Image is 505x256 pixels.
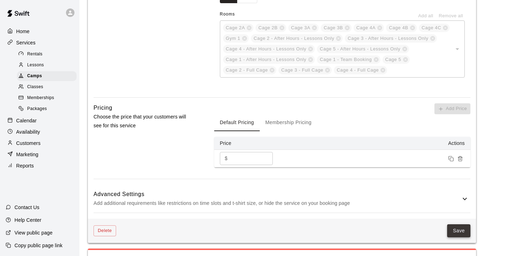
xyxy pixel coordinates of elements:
[94,185,470,213] div: Advanced SettingsAdd additional requirements like restrictions on time slots and t-shirt size, or...
[6,37,74,48] a: Services
[220,12,235,17] span: Rooms
[94,199,461,208] p: Add additional requirements like restrictions on time slots and t-shirt size, or hide the service...
[17,104,77,114] div: Packages
[27,95,54,102] span: Memberships
[17,71,79,82] a: Camps
[225,155,228,162] p: $
[27,62,44,69] span: Lessons
[285,137,470,150] th: Actions
[17,104,79,115] a: Packages
[260,114,317,131] button: Membership Pricing
[6,115,74,126] a: Calendar
[456,154,465,163] button: Remove price
[16,128,40,135] p: Availability
[27,51,43,58] span: Rentals
[6,138,74,148] a: Customers
[446,154,456,163] button: Duplicate price
[214,114,260,131] button: Default Pricing
[94,103,112,112] h6: Pricing
[94,225,116,236] button: Delete
[16,151,38,158] p: Marketing
[27,73,42,80] span: Camps
[27,84,43,91] span: Classes
[94,190,461,199] h6: Advanced Settings
[214,137,285,150] th: Price
[6,127,74,137] a: Availability
[16,39,36,46] p: Services
[17,49,79,60] a: Rentals
[16,140,41,147] p: Customers
[27,105,47,112] span: Packages
[17,82,79,93] a: Classes
[17,60,77,70] div: Lessons
[447,224,470,237] button: Save
[16,117,37,124] p: Calendar
[17,93,77,103] div: Memberships
[14,242,62,249] p: Copy public page link
[6,149,74,160] a: Marketing
[14,217,41,224] p: Help Center
[16,28,30,35] p: Home
[94,112,192,130] p: Choose the price that your customers will see for this service
[6,26,74,37] a: Home
[16,162,34,169] p: Reports
[17,49,77,59] div: Rentals
[14,204,40,211] p: Contact Us
[14,229,53,236] p: View public page
[17,82,77,92] div: Classes
[17,60,79,71] a: Lessons
[17,71,77,81] div: Camps
[17,93,79,104] a: Memberships
[6,160,74,171] a: Reports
